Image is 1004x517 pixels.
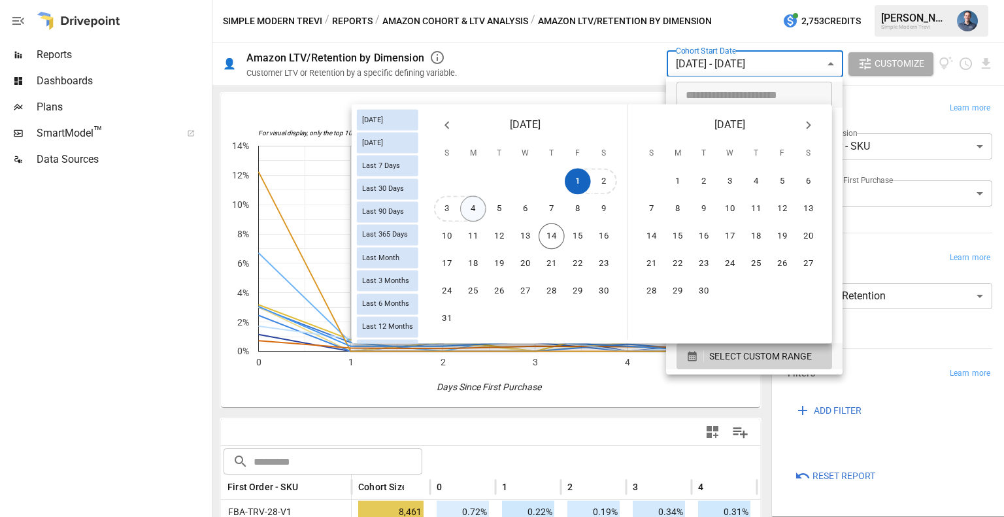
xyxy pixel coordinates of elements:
[357,323,418,331] span: Last 12 Months
[743,224,769,250] button: 18
[512,224,539,250] button: 13
[717,196,743,222] button: 10
[460,196,486,222] button: 4
[639,278,665,305] button: 28
[718,141,742,167] span: Wednesday
[795,112,822,138] button: Next month
[691,224,717,250] button: 16
[357,184,409,193] span: Last 30 Days
[795,224,822,250] button: 20
[743,169,769,195] button: 4
[357,276,414,285] span: Last 3 Months
[797,141,820,167] span: Saturday
[591,251,617,277] button: 23
[565,224,591,250] button: 15
[709,348,812,365] span: SELECT CUSTOM RANGE
[357,201,418,222] div: Last 90 Days
[512,196,539,222] button: 6
[357,156,418,176] div: Last 7 Days
[745,141,768,167] span: Thursday
[691,251,717,277] button: 23
[795,251,822,277] button: 27
[665,196,691,222] button: 8
[357,109,418,130] div: [DATE]
[677,343,832,369] button: SELECT CUSTOM RANGE
[717,251,743,277] button: 24
[539,278,565,305] button: 28
[591,196,617,222] button: 9
[434,224,460,250] button: 10
[434,251,460,277] button: 17
[743,196,769,222] button: 11
[540,141,563,167] span: Thursday
[591,224,617,250] button: 16
[795,196,822,222] button: 13
[691,278,717,305] button: 30
[665,169,691,195] button: 1
[357,224,418,245] div: Last 365 Days
[592,141,616,167] span: Saturday
[512,278,539,305] button: 27
[357,178,418,199] div: Last 30 Days
[769,169,795,195] button: 5
[357,248,418,269] div: Last Month
[565,251,591,277] button: 22
[640,141,663,167] span: Sunday
[691,196,717,222] button: 9
[434,196,460,222] button: 3
[357,139,388,147] span: [DATE]
[357,339,418,360] div: Last Year
[714,116,745,134] span: [DATE]
[666,141,690,167] span: Monday
[639,224,665,250] button: 14
[566,141,590,167] span: Friday
[486,196,512,222] button: 5
[510,116,541,134] span: [DATE]
[357,271,418,292] div: Last 3 Months
[769,196,795,222] button: 12
[565,196,591,222] button: 8
[488,141,511,167] span: Tuesday
[357,116,388,124] span: [DATE]
[591,278,617,305] button: 30
[460,224,486,250] button: 11
[514,141,537,167] span: Wednesday
[539,196,565,222] button: 7
[665,224,691,250] button: 15
[665,251,691,277] button: 22
[565,169,591,195] button: 1
[460,278,486,305] button: 25
[486,224,512,250] button: 12
[665,278,691,305] button: 29
[717,169,743,195] button: 3
[357,231,413,239] span: Last 365 Days
[357,299,414,308] span: Last 6 Months
[639,196,665,222] button: 7
[717,224,743,250] button: 17
[460,251,486,277] button: 18
[565,278,591,305] button: 29
[435,141,459,167] span: Sunday
[357,316,418,337] div: Last 12 Months
[691,169,717,195] button: 2
[434,278,460,305] button: 24
[771,141,794,167] span: Friday
[769,251,795,277] button: 26
[486,278,512,305] button: 26
[486,251,512,277] button: 19
[539,251,565,277] button: 21
[461,141,485,167] span: Monday
[357,161,405,170] span: Last 7 Days
[434,306,460,332] button: 31
[357,254,405,262] span: Last Month
[769,224,795,250] button: 19
[512,251,539,277] button: 20
[357,208,409,216] span: Last 90 Days
[357,293,418,314] div: Last 6 Months
[743,251,769,277] button: 25
[591,169,617,195] button: 2
[539,224,565,250] button: 14
[434,112,460,138] button: Previous month
[795,169,822,195] button: 6
[357,133,418,154] div: [DATE]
